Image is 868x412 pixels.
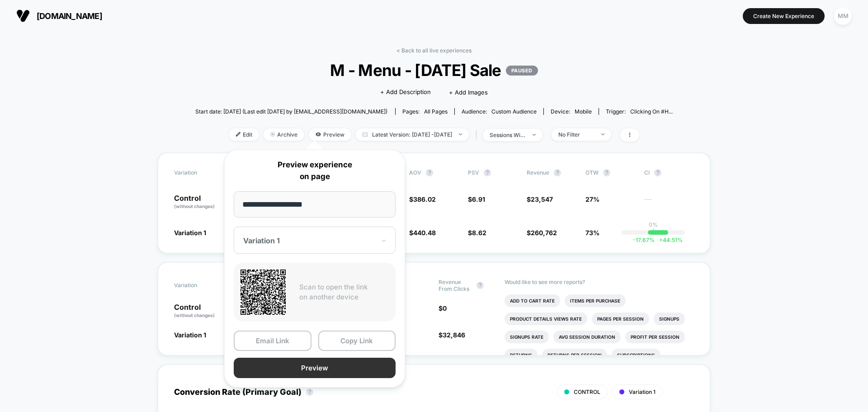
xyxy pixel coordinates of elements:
[449,89,488,96] span: + Add Images
[16,9,30,23] img: Visually logo
[575,108,592,115] span: mobile
[490,132,526,138] div: sessions with impression
[527,195,553,203] span: $
[174,204,215,209] span: (without changes)
[585,169,635,176] span: OTW
[439,279,472,292] span: Revenue From Clicks
[424,108,448,115] span: all pages
[554,169,561,176] button: ?
[409,195,436,203] span: $
[264,128,304,141] span: Archive
[612,349,660,361] li: Subscriptions
[174,229,206,237] span: Variation 1
[505,349,538,361] li: Returns
[363,132,368,137] img: calendar
[409,229,436,237] span: $
[565,294,626,307] li: Items Per Purchase
[426,169,433,176] button: ?
[14,9,105,23] button: [DOMAIN_NAME]
[462,108,537,115] div: Audience:
[633,237,655,243] span: -17.67 %
[234,331,311,351] button: Email Link
[484,169,491,176] button: ?
[601,133,604,135] img: end
[229,128,259,141] span: Edit
[505,313,587,325] li: Product Details Views Rate
[644,169,694,176] span: CI
[174,313,215,318] span: (without changes)
[270,132,275,137] img: end
[491,108,537,115] span: Custom Audience
[585,195,599,203] span: 27%
[174,279,224,292] span: Variation
[629,388,656,395] span: Variation 1
[413,195,436,203] span: 386.02
[439,331,465,339] span: $
[592,313,649,325] li: Pages Per Session
[219,61,649,80] span: M - Menu - [DATE] Sale
[174,194,224,210] p: Control
[505,279,694,285] p: Would like to see more reports?
[234,159,396,182] p: Preview experience on page
[527,169,549,176] span: Revenue
[402,108,448,115] div: Pages:
[309,128,351,141] span: Preview
[606,108,673,115] div: Trigger:
[468,229,486,237] span: $
[553,331,621,343] li: Avg Session Duration
[195,108,387,115] span: Start date: [DATE] (Last edit [DATE] by [EMAIL_ADDRESS][DOMAIN_NAME])
[318,331,396,351] button: Copy Link
[459,133,462,135] img: end
[409,169,421,176] span: AOV
[174,169,224,176] span: Variation
[476,282,484,289] button: ?
[505,294,560,307] li: Add To Cart Rate
[443,331,465,339] span: 32,846
[356,128,469,141] span: Latest Version: [DATE] - [DATE]
[625,331,685,343] li: Profit Per Session
[531,195,553,203] span: 23,547
[743,8,825,24] button: Create New Experience
[652,228,654,235] p: |
[443,304,447,312] span: 0
[413,229,436,237] span: 440.48
[630,108,673,115] span: Clicking on #h...
[380,88,431,97] span: + Add Description
[37,11,102,21] span: [DOMAIN_NAME]
[439,304,447,312] span: $
[649,221,658,228] p: 0%
[472,195,485,203] span: 6.91
[174,331,206,339] span: Variation 1
[472,229,486,237] span: 8.62
[654,313,685,325] li: Signups
[831,7,854,25] button: MM
[234,358,396,378] button: Preview
[574,388,600,395] span: CONTROL
[506,66,538,76] p: PAUSED
[659,237,663,243] span: +
[299,282,389,303] p: Scan to open the link on another device
[644,197,694,210] span: ---
[473,128,483,142] span: |
[468,195,485,203] span: $
[174,303,231,319] p: Control
[236,132,241,137] img: edit
[655,237,683,243] span: 44.51 %
[468,169,479,176] span: PSV
[533,134,536,136] img: end
[543,108,599,115] span: Device:
[834,7,852,25] div: MM
[585,229,599,237] span: 73%
[542,349,607,361] li: Returns Per Session
[527,229,557,237] span: $
[558,131,594,138] div: No Filter
[603,169,610,176] button: ?
[531,229,557,237] span: 260,762
[396,47,472,54] a: < Back to all live experiences
[654,169,661,176] button: ?
[505,331,549,343] li: Signups Rate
